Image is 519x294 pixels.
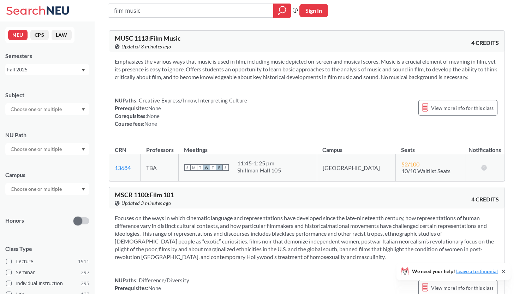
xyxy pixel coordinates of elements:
section: Emphasizes the various ways that music is used in film, including music depicted on-screen and mu... [115,58,499,81]
span: 1911 [78,258,89,265]
span: Difference/Diversity [138,277,189,283]
td: [GEOGRAPHIC_DATA] [317,154,395,181]
div: Campus [5,171,89,179]
button: LAW [52,30,72,40]
span: MUSC 1113 : Film Music [115,34,181,42]
input: Choose one or multiple [7,185,66,193]
span: None [147,113,160,119]
a: Leave a testimonial [456,268,498,274]
span: S [222,164,229,171]
span: We need your help! [412,269,498,274]
span: View more info for this class [431,104,494,112]
div: Dropdown arrow [5,103,89,115]
th: Meetings [178,139,317,154]
span: 297 [81,269,89,276]
span: 295 [81,280,89,287]
span: Class Type [5,245,89,253]
div: Fall 2025 [7,66,81,73]
span: Updated 3 minutes ago [121,43,171,51]
button: Sign In [299,4,328,17]
span: 52 / 100 [401,161,419,167]
span: None [148,105,161,111]
div: magnifying glass [273,4,291,18]
svg: Dropdown arrow [82,148,85,151]
td: TBA [141,154,179,181]
span: View more info for this class [431,283,494,292]
span: F [216,164,222,171]
label: Lecture [6,257,89,266]
span: W [203,164,210,171]
div: NUPaths: Prerequisites: Corequisites: Course fees: [115,96,247,128]
div: 11:45 - 1:25 pm [237,160,281,167]
div: Dropdown arrow [5,143,89,155]
input: Choose one or multiple [7,145,66,153]
span: 4 CREDITS [471,195,499,203]
span: None [148,285,161,291]
span: Creative Express/Innov, Interpreting Culture [138,97,247,104]
th: Notifications [465,139,505,154]
th: Seats [395,139,465,154]
section: Focuses on the ways in which cinematic language and representations have developed since the late... [115,214,499,261]
a: 13684 [115,164,131,171]
div: Semesters [5,52,89,60]
th: Campus [317,139,395,154]
svg: magnifying glass [278,6,286,16]
span: S [184,164,191,171]
svg: Dropdown arrow [82,188,85,191]
p: Honors [5,217,24,225]
span: M [191,164,197,171]
span: T [197,164,203,171]
input: Class, professor, course number, "phrase" [113,5,268,17]
span: None [144,120,157,127]
th: Professors [141,139,179,154]
button: NEU [8,30,28,40]
div: Subject [5,91,89,99]
div: Fall 2025Dropdown arrow [5,64,89,75]
span: T [210,164,216,171]
svg: Dropdown arrow [82,69,85,72]
div: NU Path [5,131,89,139]
button: CPS [30,30,49,40]
label: Individual Instruction [6,279,89,288]
svg: Dropdown arrow [82,108,85,111]
span: 10/10 Waitlist Seats [401,167,451,174]
span: Updated 3 minutes ago [121,199,171,207]
input: Choose one or multiple [7,105,66,113]
span: MSCR 1100 : Film 101 [115,191,174,199]
div: Shillman Hall 105 [237,167,281,174]
div: Dropdown arrow [5,183,89,195]
label: Seminar [6,268,89,277]
span: 4 CREDITS [471,39,499,47]
div: CRN [115,146,126,154]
